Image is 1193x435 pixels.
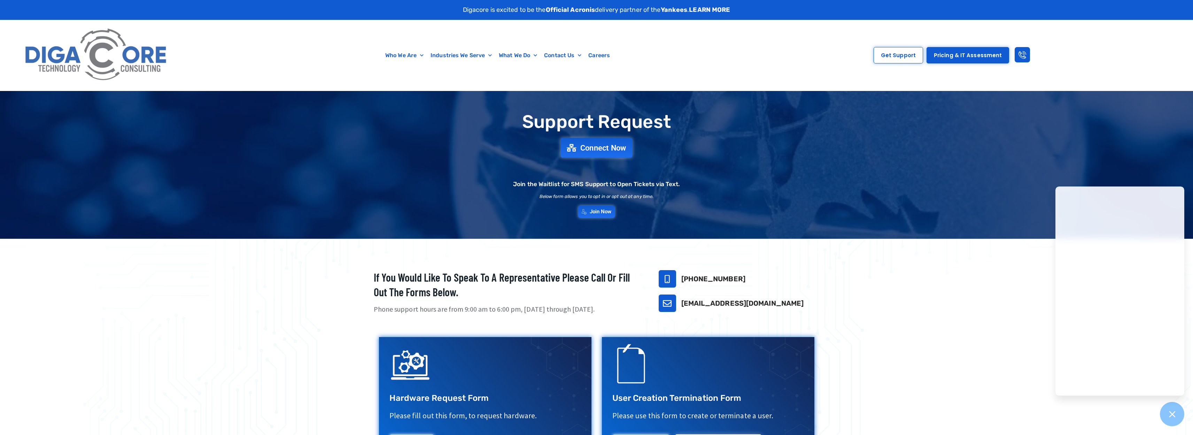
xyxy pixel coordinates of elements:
strong: Yankees [661,6,688,14]
span: Connect Now [580,144,626,152]
p: Please fill out this form, to request hardware. [389,411,581,421]
h1: Support Request [356,112,837,132]
a: Industries We Serve [427,47,495,63]
p: Phone support hours are from 9:00 am to 6:00 pm, [DATE] through [DATE]. [374,304,641,314]
p: Please use this form to create or terminate a user. [612,411,804,421]
a: Contact Us [541,47,585,63]
h3: User Creation Termination Form [612,393,804,404]
img: Support Request Icon [612,344,654,386]
a: support@digacore.com [659,295,676,312]
p: Digacore is excited to be the delivery partner of the . [463,5,730,15]
span: Get Support [881,53,916,58]
h2: Below form allows you to opt in or opt out at any time. [540,194,654,199]
h2: Join the Waitlist for SMS Support to Open Tickets via Text. [513,181,680,187]
a: Who We Are [382,47,427,63]
nav: Menu [226,47,769,63]
span: Join Now [590,209,612,214]
a: [EMAIL_ADDRESS][DOMAIN_NAME] [681,299,804,307]
a: Get Support [874,47,923,63]
img: Digacore logo 1 [21,23,172,87]
a: Join Now [578,206,615,218]
a: Careers [585,47,613,63]
img: IT Support Icon [389,344,431,386]
a: Pricing & IT Assessment [927,47,1009,63]
a: LEARN MORE [689,6,730,14]
iframe: Chatgenie Messenger [1055,186,1184,396]
a: 732-646-5725 [659,270,676,288]
h2: If you would like to speak to a representative please call or fill out the forms below. [374,270,641,299]
strong: Official Acronis [546,6,595,14]
h3: Hardware Request Form [389,393,581,404]
a: [PHONE_NUMBER] [681,275,745,283]
a: What We Do [495,47,541,63]
a: Connect Now [561,138,633,158]
span: Pricing & IT Assessment [934,53,1002,58]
